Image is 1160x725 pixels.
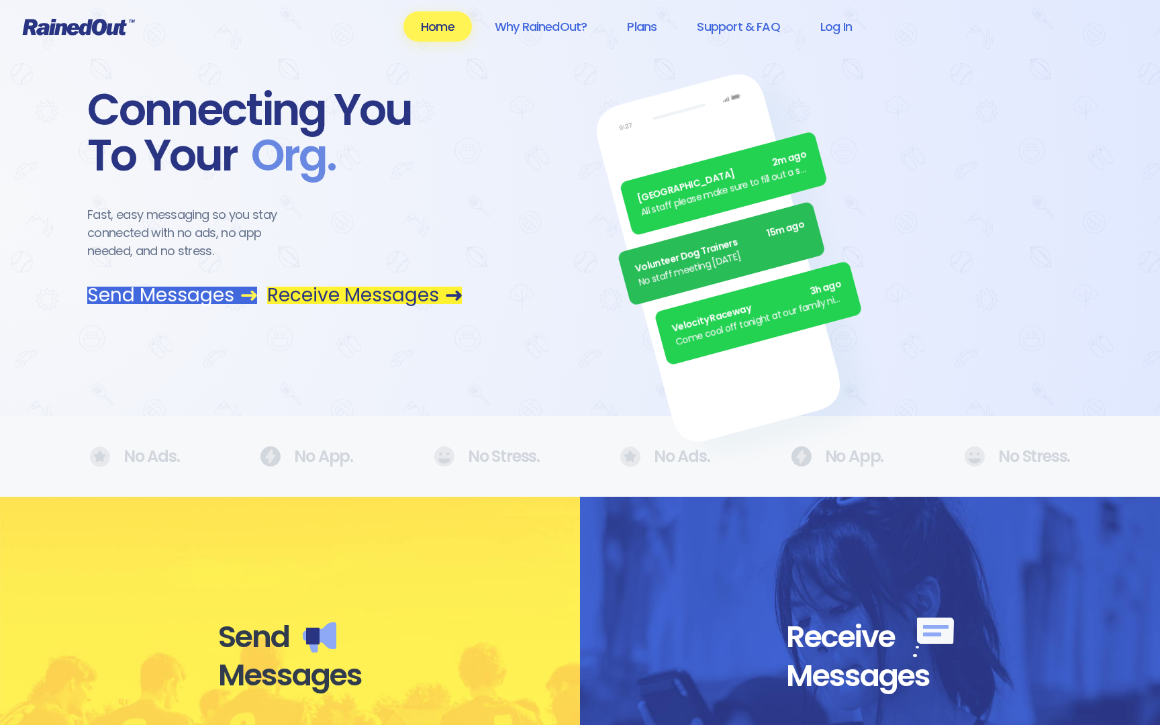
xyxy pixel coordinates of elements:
[260,446,281,467] img: No Ads.
[87,205,302,260] div: Fast, easy messaging so you stay connected with no ads, no app needed, and no stress.
[674,291,847,350] div: Come cool off tonight at our family night BBQ/cruise. All you can eat food and drinks included! O...
[803,11,869,42] a: Log In
[633,217,806,277] div: Volunteer Dog Trainers
[765,217,806,241] span: 15m ago
[218,618,362,656] div: Send
[670,277,842,336] div: Velocity Raceway
[90,446,110,467] img: No Ads.
[770,148,808,171] span: 2m ago
[403,11,472,42] a: Home
[786,618,954,657] div: Receive
[791,446,884,467] div: No App.
[434,446,540,467] div: No Stress.
[267,287,462,304] a: Receive Messages
[260,446,353,467] div: No App.
[610,11,674,42] a: Plans
[90,446,180,467] div: No Ads.
[238,133,336,179] span: Org .
[434,446,454,467] img: No Ads.
[791,446,812,467] img: No Ads.
[636,148,808,207] div: [GEOGRAPHIC_DATA]
[786,657,954,695] div: Messages
[87,87,462,179] div: Connecting You To Your
[620,446,710,467] div: No Ads.
[808,277,842,299] span: 3h ago
[477,11,605,42] a: Why RainedOut?
[218,657,362,694] div: Messages
[913,618,954,657] img: Receive messages
[87,287,257,304] a: Send Messages
[964,446,1070,467] div: No Stress.
[303,622,336,652] img: Send messages
[964,446,985,467] img: No Ads.
[679,11,797,42] a: Support & FAQ
[620,446,640,467] img: No Ads.
[637,231,810,290] div: No staff meeting [DATE]
[639,161,812,220] div: All staff please make sure to fill out a separate timesheet for the all staff meetings.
